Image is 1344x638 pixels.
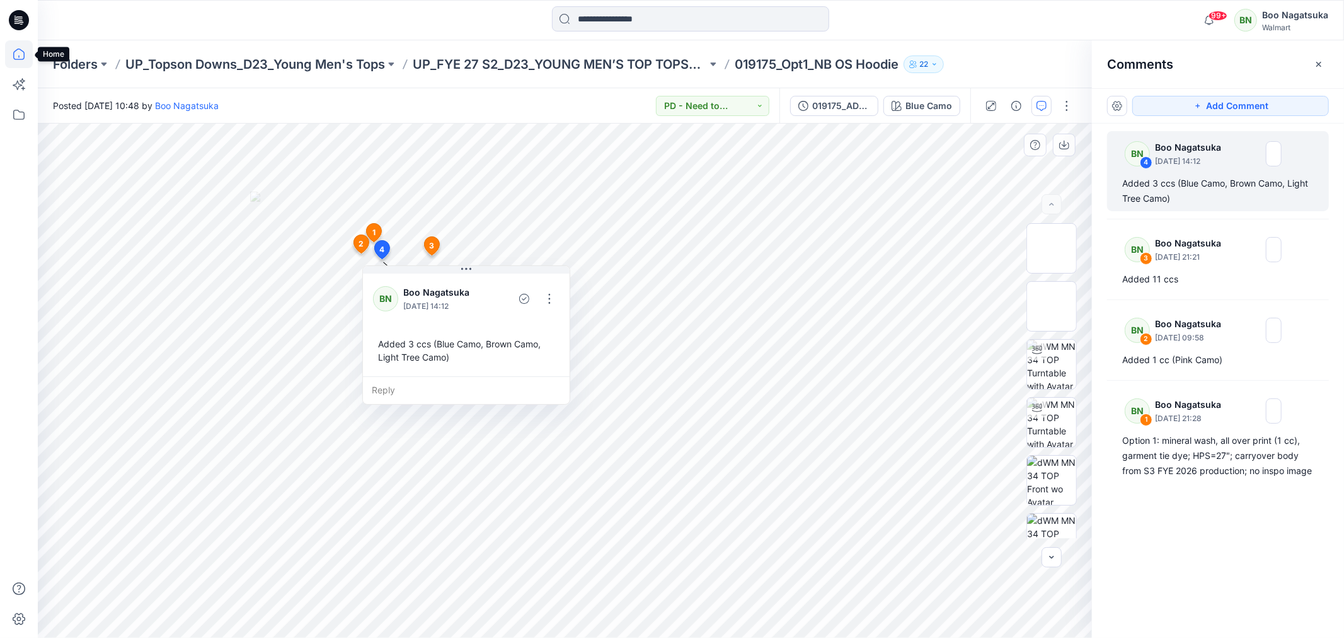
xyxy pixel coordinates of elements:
[429,240,434,252] span: 3
[1132,96,1329,116] button: Add Comment
[883,96,960,116] button: Blue Camo
[1155,316,1231,332] p: Boo Nagatsuka
[1006,96,1026,116] button: Details
[363,376,570,404] div: Reply
[1027,456,1076,505] img: dWM MN 34 TOP Front wo Avatar
[403,300,486,313] p: [DATE] 14:12
[905,99,952,113] div: Blue Camo
[1140,414,1152,426] div: 1
[919,57,928,71] p: 22
[155,100,219,111] a: Boo Nagatsuka
[373,332,560,369] div: Added 3 ccs (Blue Camo, Brown Camo, Light Tree Camo)
[1155,332,1231,344] p: [DATE] 09:58
[735,55,899,73] p: 019175_Opt1_NB OS Hoodie
[1122,272,1314,287] div: Added 11 ccs
[403,285,486,300] p: Boo Nagatsuka
[1027,340,1076,389] img: dWM MN 34 TOP Turntable with Avatar
[1155,140,1231,155] p: Boo Nagatsuka
[380,244,385,255] span: 4
[372,227,376,238] span: 1
[1122,352,1314,368] div: Added 1 cc (Pink Camo)
[1140,333,1152,345] div: 2
[1140,156,1152,169] div: 4
[1140,252,1152,265] div: 3
[1122,176,1314,206] div: Added 3 ccs (Blue Camo, Brown Camo, Light Tree Camo)
[1155,236,1231,251] p: Boo Nagatsuka
[790,96,878,116] button: 019175_ADM FULL_Opt1_NB OS Hoodie
[1125,398,1150,424] div: BN
[373,286,398,311] div: BN
[413,55,707,73] a: UP_FYE 27 S2_D23_YOUNG MEN’S TOP TOPSON DOWNS
[53,99,219,112] span: Posted [DATE] 10:48 by
[1155,397,1231,412] p: Boo Nagatsuka
[904,55,944,73] button: 22
[1125,318,1150,343] div: BN
[812,99,870,113] div: 019175_ADM FULL_Opt1_NB OS Hoodie
[1027,514,1076,563] img: dWM MN 34 TOP Back wo Avatar
[1262,8,1328,23] div: Boo Nagatsuka
[1125,237,1150,262] div: BN
[1155,412,1231,425] p: [DATE] 21:28
[1107,57,1173,72] h2: Comments
[1125,141,1150,166] div: BN
[1209,11,1227,21] span: 99+
[1262,23,1328,32] div: Walmart
[1155,251,1231,264] p: [DATE] 21:21
[359,238,364,250] span: 2
[1122,433,1314,478] div: Option 1: mineral wash, all over print (1 cc), garment tie dye; HPS=27"; carryover body from S3 F...
[1027,398,1076,447] img: uWM MN 34 TOP Turntable with Avatar
[53,55,98,73] a: Folders
[1155,155,1231,168] p: [DATE] 14:12
[1234,9,1257,32] div: BN
[125,55,385,73] a: UP_Topson Downs_D23_Young Men's Tops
